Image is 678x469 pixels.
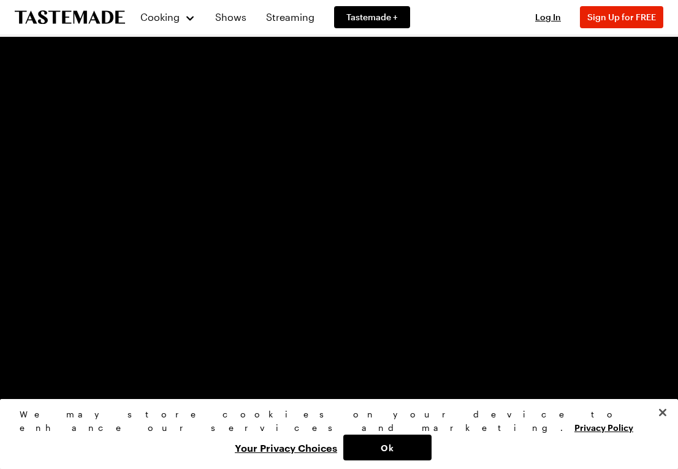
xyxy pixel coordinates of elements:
button: Close [649,399,676,426]
a: More information about your privacy, opens in a new tab [574,421,633,433]
span: Sign Up for FREE [587,12,656,22]
button: Cooking [140,2,196,32]
button: Your Privacy Choices [229,435,343,460]
a: To Tastemade Home Page [15,10,125,25]
div: Privacy [20,408,648,460]
span: Tastemade + [346,11,398,23]
div: We may store cookies on your device to enhance our services and marketing. [20,408,648,435]
a: Tastemade + [334,6,410,28]
button: Sign Up for FREE [580,6,663,28]
button: Ok [343,435,432,460]
button: Log In [524,11,573,23]
span: Log In [535,12,561,22]
span: Cooking [140,11,180,23]
video-js: Video Player [10,61,668,432]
